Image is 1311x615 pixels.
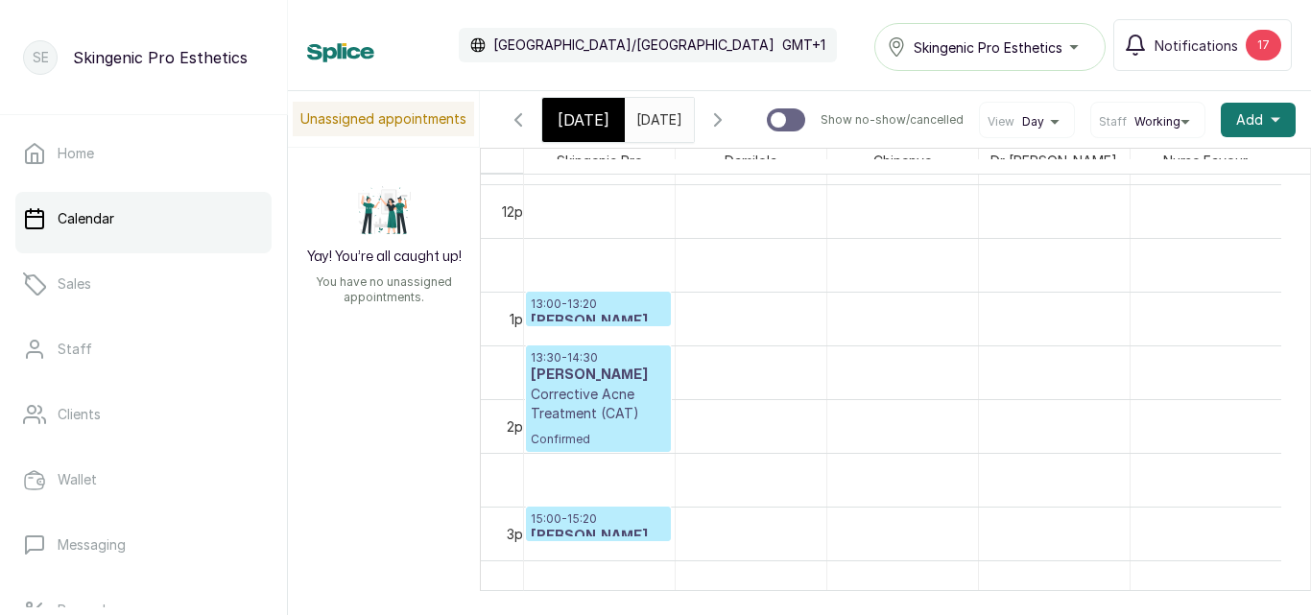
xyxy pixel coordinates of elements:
[1113,19,1292,71] button: Notifications17
[1022,114,1044,130] span: Day
[1246,30,1281,60] div: 17
[531,296,666,312] p: 13:00 - 13:20
[293,102,474,136] p: Unassigned appointments
[558,108,609,131] span: [DATE]
[542,98,625,142] div: [DATE]
[15,388,272,441] a: Clients
[503,416,537,437] div: 2pm
[58,535,126,555] p: Messaging
[15,127,272,180] a: Home
[58,144,94,163] p: Home
[821,112,964,128] p: Show no-show/cancelled
[15,257,272,311] a: Sales
[1099,114,1127,130] span: Staff
[58,209,114,228] p: Calendar
[506,309,537,329] div: 1pm
[1099,114,1197,130] button: StaffWorking
[721,149,781,173] span: Damilola
[15,453,272,507] a: Wallet
[15,518,272,572] a: Messaging
[914,37,1062,58] span: Skingenic Pro Esthetics
[58,470,97,489] p: Wallet
[15,192,272,246] a: Calendar
[870,149,936,173] span: Chinenye
[15,322,272,376] a: Staff
[307,248,462,267] h2: Yay! You’re all caught up!
[1236,110,1263,130] span: Add
[498,201,537,222] div: 12pm
[493,35,775,55] p: [GEOGRAPHIC_DATA]/[GEOGRAPHIC_DATA]
[58,274,91,294] p: Sales
[1221,103,1296,137] button: Add
[531,366,666,385] h3: [PERSON_NAME]
[58,340,92,359] p: Staff
[503,524,537,544] div: 3pm
[531,432,666,447] span: Confirmed
[531,312,666,331] h3: [PERSON_NAME]
[73,46,248,69] p: Skingenic Pro Esthetics
[1134,114,1180,130] span: Working
[987,149,1121,173] span: Dr [PERSON_NAME]
[531,527,666,546] h3: [PERSON_NAME]
[553,149,647,173] span: Skingenic Pro
[531,511,666,527] p: 15:00 - 15:20
[58,405,101,424] p: Clients
[988,114,1014,130] span: View
[531,385,666,423] p: Corrective Acne Treatment (CAT)
[1159,149,1251,173] span: Nurse Favour
[1155,35,1238,56] span: Notifications
[33,48,49,67] p: SE
[874,23,1106,71] button: Skingenic Pro Esthetics
[299,274,468,305] p: You have no unassigned appointments.
[988,114,1066,130] button: ViewDay
[782,35,825,55] p: GMT+1
[531,350,666,366] p: 13:30 - 14:30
